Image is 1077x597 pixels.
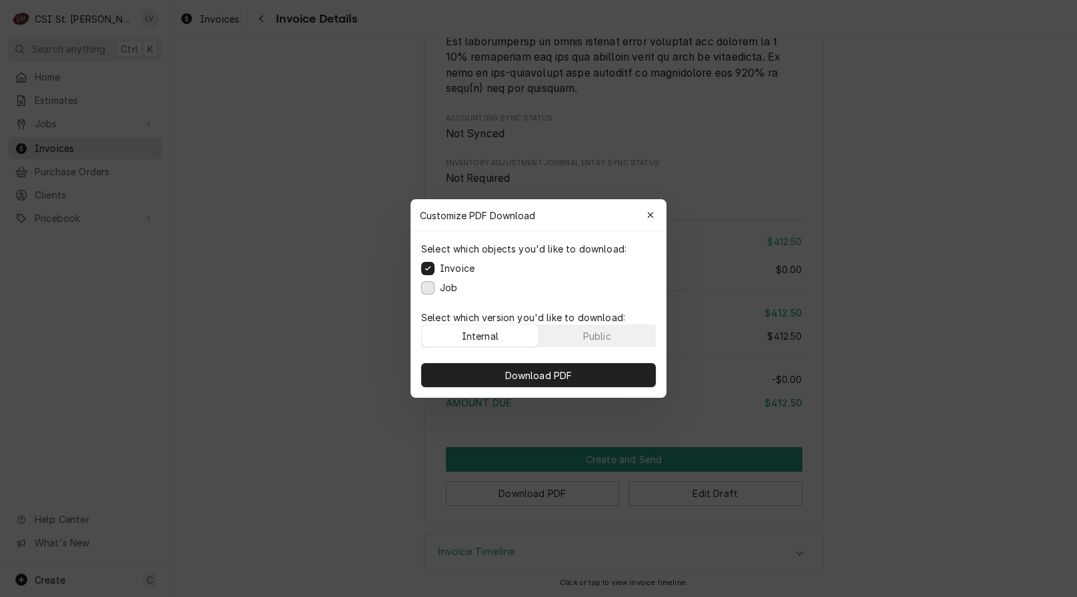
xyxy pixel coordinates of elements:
label: Job [440,281,457,295]
p: Select which objects you'd like to download: [421,242,626,256]
p: Select which version you'd like to download: [421,310,656,324]
div: Customize PDF Download [411,199,666,231]
button: Download PDF [421,363,656,387]
div: Internal [462,329,499,343]
div: Public [583,329,611,343]
span: Download PDF [503,368,575,382]
label: Invoice [440,261,475,275]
